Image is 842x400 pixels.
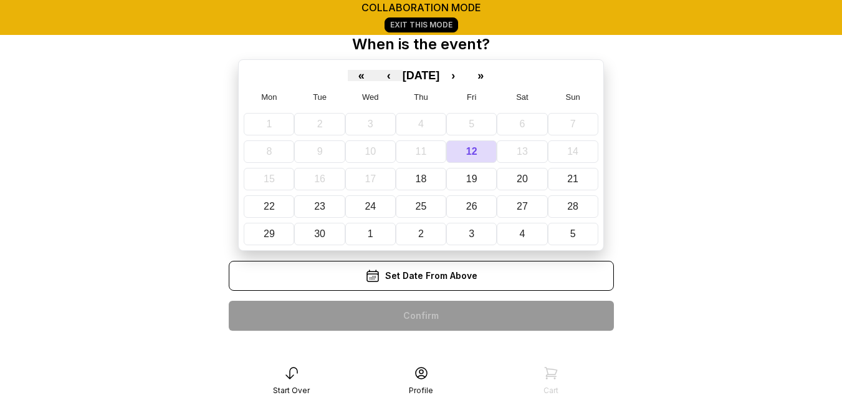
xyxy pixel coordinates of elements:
[497,168,547,190] button: September 20, 2025
[345,168,396,190] button: September 17, 2025
[352,34,490,54] p: When is the event?
[244,113,294,135] button: September 1, 2025
[548,113,598,135] button: September 7, 2025
[375,70,403,81] button: ‹
[416,201,427,212] abbr: September 25, 2025
[261,92,277,102] abbr: Monday
[396,168,446,190] button: September 18, 2025
[409,386,433,396] div: Profile
[497,195,547,218] button: September 27, 2025
[446,195,497,218] button: September 26, 2025
[396,223,446,245] button: October 2, 2025
[317,146,323,157] abbr: September 9, 2025
[317,119,323,129] abbr: September 2, 2025
[517,201,528,212] abbr: September 27, 2025
[570,228,576,239] abbr: October 5, 2025
[414,92,428,102] abbr: Thursday
[548,168,598,190] button: September 21, 2025
[567,146,578,157] abbr: September 14, 2025
[416,173,427,184] abbr: September 18, 2025
[446,140,497,163] button: September 12, 2025
[416,146,427,157] abbr: September 11, 2025
[548,223,598,245] button: October 5, 2025
[294,113,345,135] button: September 2, 2025
[418,228,424,239] abbr: October 2, 2025
[314,228,325,239] abbr: September 30, 2025
[543,386,558,396] div: Cart
[497,223,547,245] button: October 4, 2025
[345,195,396,218] button: September 24, 2025
[466,201,477,212] abbr: September 26, 2025
[469,228,474,239] abbr: October 3, 2025
[368,119,373,129] abbr: September 3, 2025
[294,195,345,218] button: September 23, 2025
[446,223,497,245] button: October 3, 2025
[294,223,345,245] button: September 30, 2025
[446,168,497,190] button: September 19, 2025
[314,201,325,212] abbr: September 23, 2025
[264,228,275,239] abbr: September 29, 2025
[519,228,525,239] abbr: October 4, 2025
[314,173,325,184] abbr: September 16, 2025
[368,228,373,239] abbr: October 1, 2025
[446,113,497,135] button: September 5, 2025
[469,119,474,129] abbr: September 5, 2025
[266,146,272,157] abbr: September 8, 2025
[467,70,494,81] button: »
[567,173,578,184] abbr: September 21, 2025
[345,140,396,163] button: September 10, 2025
[439,70,467,81] button: ›
[244,223,294,245] button: September 29, 2025
[264,201,275,212] abbr: September 22, 2025
[466,146,477,157] abbr: September 12, 2025
[466,173,477,184] abbr: September 19, 2025
[570,119,576,129] abbr: September 7, 2025
[294,168,345,190] button: September 16, 2025
[313,92,327,102] abbr: Tuesday
[266,119,272,129] abbr: September 1, 2025
[365,146,376,157] abbr: September 10, 2025
[244,140,294,163] button: September 8, 2025
[567,201,578,212] abbr: September 28, 2025
[396,195,446,218] button: September 25, 2025
[385,17,458,32] a: Exit This Mode
[516,92,529,102] abbr: Saturday
[365,173,376,184] abbr: September 17, 2025
[294,140,345,163] button: September 9, 2025
[519,119,525,129] abbr: September 6, 2025
[348,70,375,81] button: «
[403,70,440,81] button: [DATE]
[229,261,614,291] div: Set Date From Above
[548,195,598,218] button: September 28, 2025
[548,140,598,163] button: September 14, 2025
[264,173,275,184] abbr: September 15, 2025
[396,113,446,135] button: September 4, 2025
[396,140,446,163] button: September 11, 2025
[497,140,547,163] button: September 13, 2025
[244,195,294,218] button: September 22, 2025
[517,173,528,184] abbr: September 20, 2025
[403,69,440,82] span: [DATE]
[497,113,547,135] button: September 6, 2025
[418,119,424,129] abbr: September 4, 2025
[362,92,379,102] abbr: Wednesday
[517,146,528,157] abbr: September 13, 2025
[345,113,396,135] button: September 3, 2025
[566,92,580,102] abbr: Sunday
[345,223,396,245] button: October 1, 2025
[273,386,310,396] div: Start Over
[244,168,294,190] button: September 15, 2025
[467,92,476,102] abbr: Friday
[365,201,376,212] abbr: September 24, 2025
